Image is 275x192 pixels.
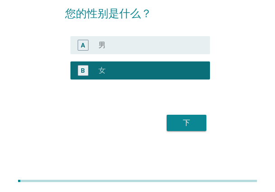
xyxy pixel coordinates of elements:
[98,41,106,50] label: 男
[81,40,85,50] div: A
[81,66,85,75] div: B
[98,66,106,75] label: 女
[167,115,206,131] button: 下
[174,117,199,128] div: 下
